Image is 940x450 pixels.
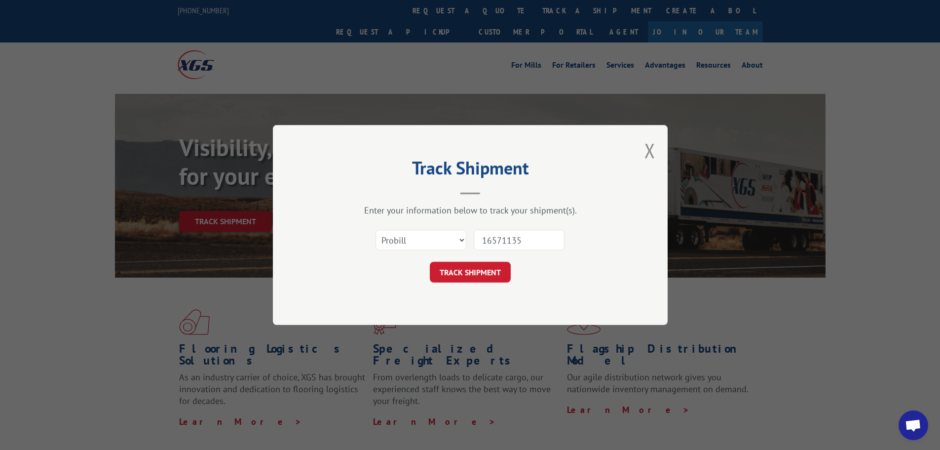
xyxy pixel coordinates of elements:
div: Enter your information below to track your shipment(s). [322,205,618,216]
div: Open chat [899,410,928,440]
button: TRACK SHIPMENT [430,262,511,283]
button: Close modal [644,137,655,164]
input: Number(s) [474,230,564,250]
h2: Track Shipment [322,161,618,180]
